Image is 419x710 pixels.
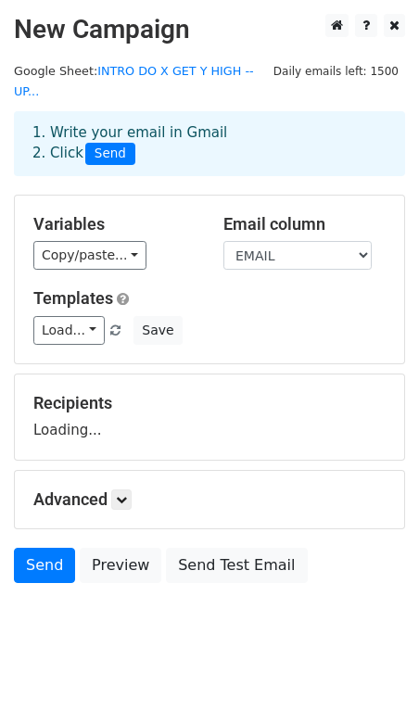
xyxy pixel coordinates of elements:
div: Loading... [33,393,386,441]
h5: Recipients [33,393,386,413]
h5: Advanced [33,489,386,510]
button: Save [133,316,182,345]
a: Preview [80,548,161,583]
h5: Variables [33,214,196,235]
a: Send [14,548,75,583]
a: Templates [33,288,113,308]
h2: New Campaign [14,14,405,45]
div: 1. Write your email in Gmail 2. Click [19,122,400,165]
a: Daily emails left: 1500 [267,64,405,78]
h5: Email column [223,214,386,235]
span: Daily emails left: 1500 [267,61,405,82]
a: INTRO DO X GET Y HIGH -- UP... [14,64,254,99]
small: Google Sheet: [14,64,254,99]
span: Send [85,143,135,165]
a: Send Test Email [166,548,307,583]
a: Copy/paste... [33,241,146,270]
a: Load... [33,316,105,345]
